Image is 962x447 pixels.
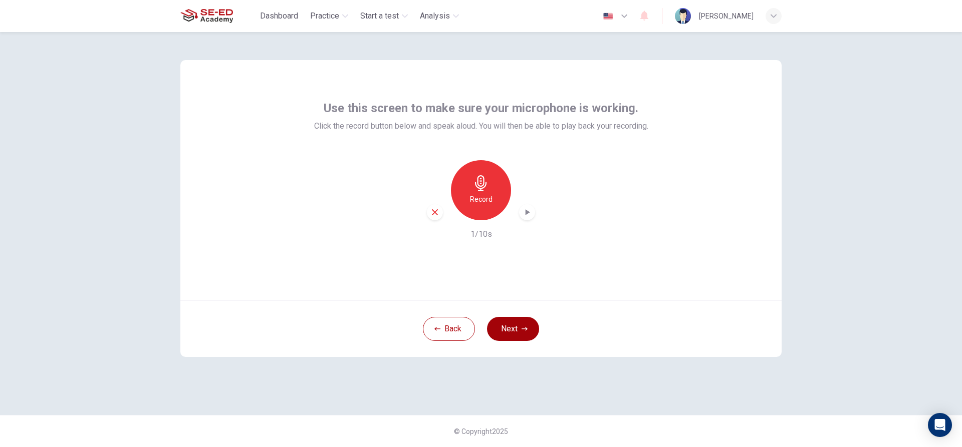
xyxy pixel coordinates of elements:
button: Start a test [356,7,412,25]
div: [PERSON_NAME] [699,10,754,22]
button: Back [423,317,475,341]
span: Click the record button below and speak aloud. You will then be able to play back your recording. [314,120,648,132]
img: en [602,13,614,20]
a: SE-ED Academy logo [180,6,256,26]
img: Profile picture [675,8,691,24]
h6: 1/10s [470,228,492,240]
button: Record [451,160,511,220]
span: Use this screen to make sure your microphone is working. [324,100,638,116]
span: © Copyright 2025 [454,427,508,435]
button: Analysis [416,7,463,25]
img: SE-ED Academy logo [180,6,233,26]
span: Practice [310,10,339,22]
div: Open Intercom Messenger [928,413,952,437]
button: Practice [306,7,352,25]
h6: Record [470,193,493,205]
span: Analysis [420,10,450,22]
span: Start a test [360,10,399,22]
span: Dashboard [260,10,298,22]
button: Next [487,317,539,341]
button: Dashboard [256,7,302,25]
